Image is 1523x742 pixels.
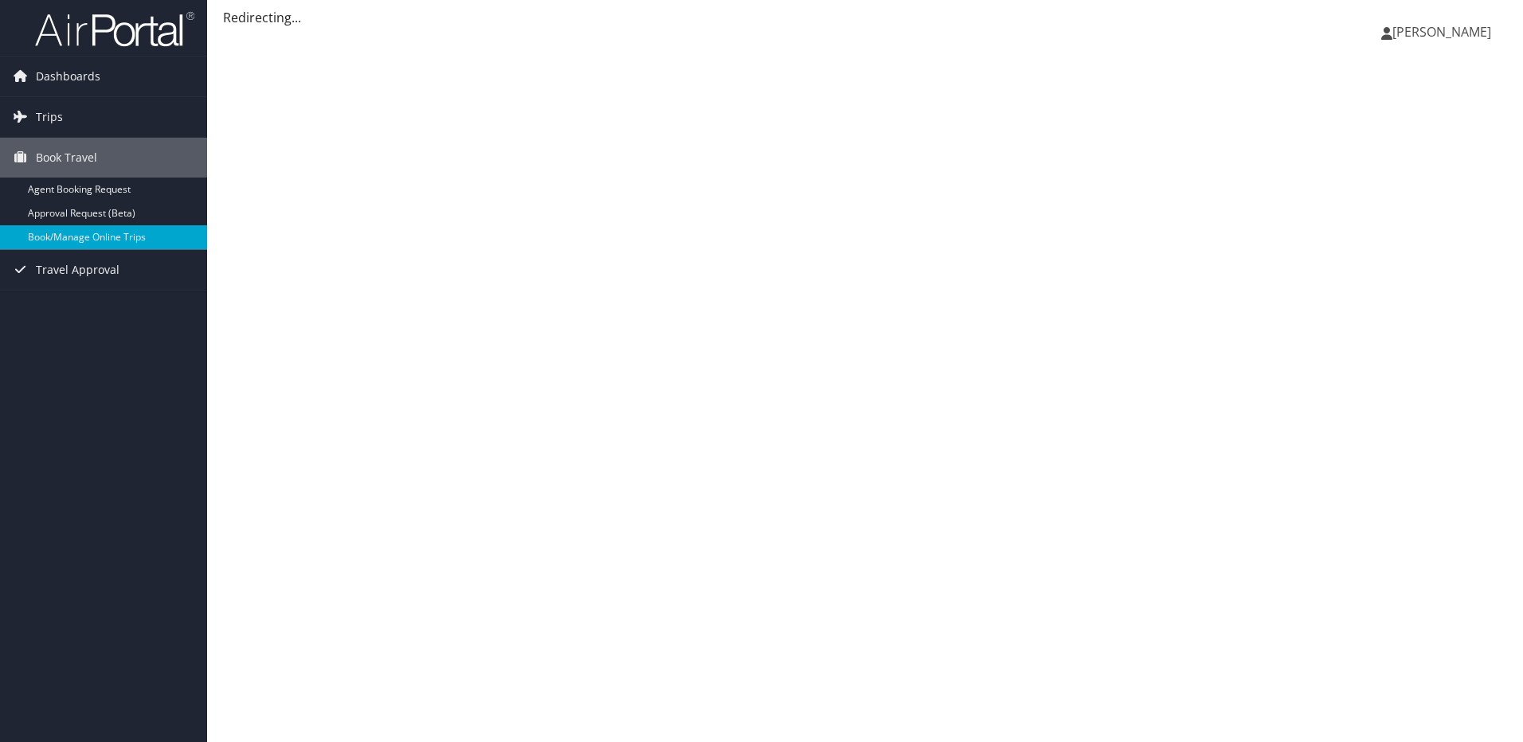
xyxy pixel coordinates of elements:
[36,57,100,96] span: Dashboards
[1381,8,1507,56] a: [PERSON_NAME]
[35,10,194,48] img: airportal-logo.png
[36,97,63,137] span: Trips
[1392,23,1491,41] span: [PERSON_NAME]
[36,138,97,178] span: Book Travel
[223,8,1507,27] div: Redirecting...
[36,250,119,290] span: Travel Approval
